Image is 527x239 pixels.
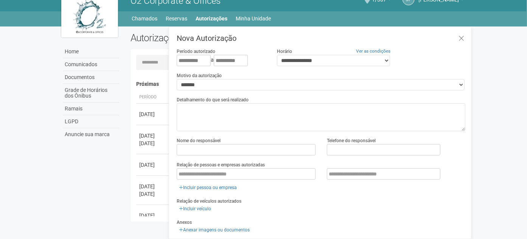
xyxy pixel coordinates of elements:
[131,32,292,43] h2: Autorizações
[139,190,167,198] div: [DATE]
[139,161,167,169] div: [DATE]
[139,132,167,140] div: [DATE]
[177,96,249,103] label: Detalhamento do que será realizado
[139,212,167,219] div: [DATE]
[177,48,215,55] label: Período autorizado
[139,183,167,190] div: [DATE]
[177,205,213,213] a: Incluir veículo
[356,48,390,54] a: Ver as condições
[177,137,221,144] label: Nome do responsável
[63,58,119,71] a: Comunicados
[177,183,239,192] a: Incluir pessoa ou empresa
[177,198,241,205] label: Relação de veículos autorizados
[139,140,167,147] div: [DATE]
[63,45,119,58] a: Home
[63,102,119,115] a: Ramais
[196,13,228,24] a: Autorizações
[177,34,465,42] h3: Nova Autorização
[177,219,192,226] label: Anexos
[63,71,119,84] a: Documentos
[136,81,460,87] h4: Próximas
[177,55,265,66] div: a
[63,115,119,128] a: LGPD
[177,226,252,234] a: Anexar imagens ou documentos
[327,137,376,144] label: Telefone do responsável
[177,161,265,168] label: Relação de pessoas e empresas autorizadas
[136,91,170,104] th: Período
[277,48,292,55] label: Horário
[139,110,167,118] div: [DATE]
[63,84,119,102] a: Grade de Horários dos Ônibus
[63,128,119,141] a: Anuncie sua marca
[166,13,188,24] a: Reservas
[236,13,271,24] a: Minha Unidade
[177,72,222,79] label: Motivo da autorização
[132,13,158,24] a: Chamados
